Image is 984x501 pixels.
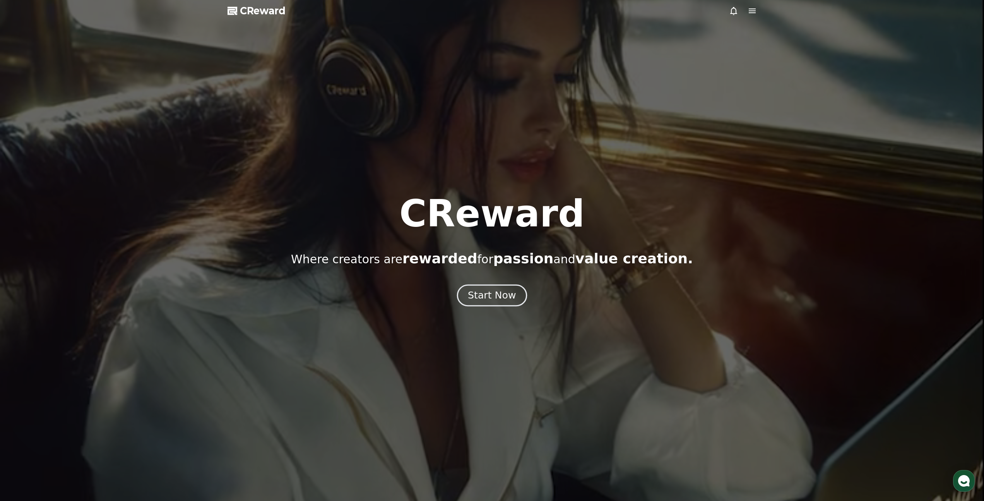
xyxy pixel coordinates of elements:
[228,5,286,17] a: CReward
[468,289,516,302] div: Start Now
[115,257,133,263] span: Settings
[457,285,527,307] button: Start Now
[399,195,585,232] h1: CReward
[100,245,149,265] a: Settings
[291,251,693,266] p: Where creators are for and
[402,250,477,266] span: rewarded
[240,5,286,17] span: CReward
[459,293,525,300] a: Start Now
[575,250,693,266] span: value creation.
[64,257,87,264] span: Messages
[20,257,33,263] span: Home
[493,250,554,266] span: passion
[2,245,51,265] a: Home
[51,245,100,265] a: Messages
